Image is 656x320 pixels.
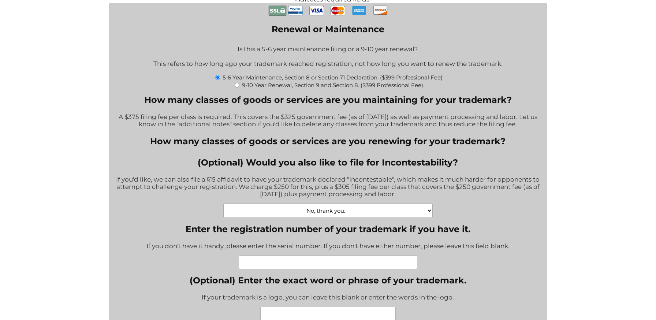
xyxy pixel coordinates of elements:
[115,41,540,73] div: Is this a 5-6 year maintenance filing or a 9-10 year renewal? This refers to how long ago your tr...
[146,238,510,256] div: If you don't have it handy, please enter the serial number. If you don't have either number, plea...
[115,108,540,134] div: A $375 filing fee per class is required. This covers the $325 government fee (as of [DATE]) as we...
[190,275,466,286] label: (Optional) Enter the exact word or phrase of your trademark.
[268,3,287,18] img: Secure Payment with SSL
[115,136,540,146] label: How many classes of goods or services are you renewing for your trademark?
[272,24,384,34] legend: Renewal or Maintenance
[115,157,540,168] label: (Optional) Would you also like to file for Incontestability?
[115,94,540,105] label: How many classes of goods or services are you maintaining for your trademark?
[309,3,324,18] img: Visa
[146,224,510,234] label: Enter the registration number of your trademark if you have it.
[373,3,388,17] img: Discover
[115,171,540,204] div: If you'd like, we can also file a §15 affidavit to have your trademark declared "Incontestable", ...
[288,3,303,18] img: PayPal
[223,74,443,81] label: 5-6 Year Maintenance, Section 8 or Section 71 Declaration. ($399 Professional Fee)
[242,82,423,89] label: 9-10 Year Renewal, Section 9 and Section 8. ($399 Professional Fee)
[190,289,466,307] div: If your trademark is a logo, you can leave this blank or enter the words in the logo.
[352,3,366,18] img: AmEx
[331,3,345,18] img: MasterCard
[115,150,540,182] div: The filing fee for the first class is $665. A $755 filing fee for each additional class is requir...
